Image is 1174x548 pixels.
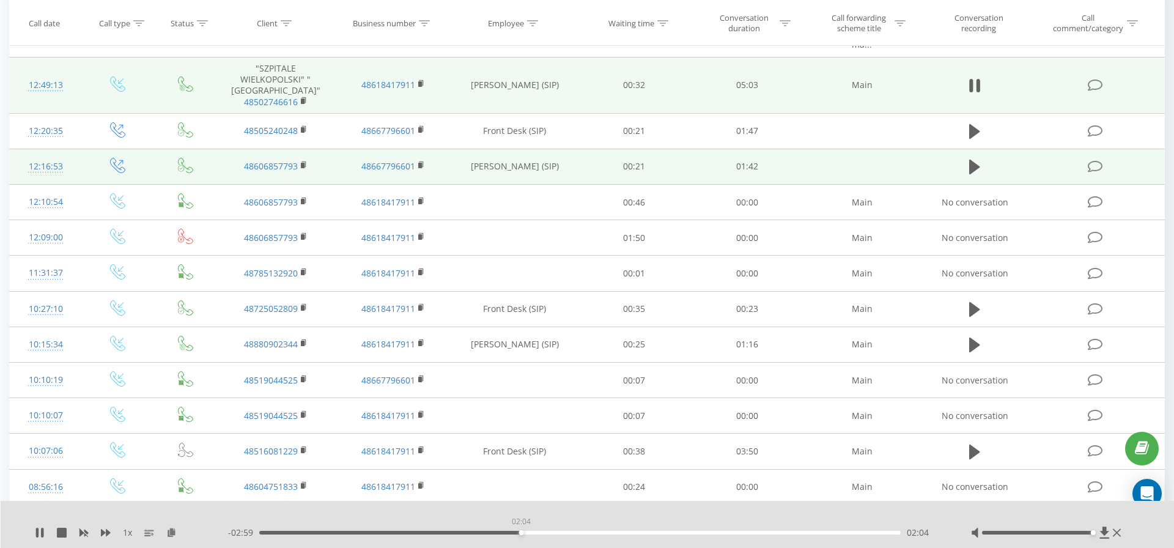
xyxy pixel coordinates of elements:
td: 00:01 [578,256,690,291]
span: No conversation [942,267,1008,279]
div: Employee [488,18,524,28]
div: 12:49:13 [22,73,70,97]
td: 00:23 [690,291,803,327]
span: - 02:59 [228,527,259,539]
td: 00:32 [578,57,690,113]
a: 48606857793 [244,232,298,243]
a: 48604751833 [244,481,298,492]
div: 10:15:34 [22,333,70,357]
td: 05:03 [690,57,803,113]
a: 48667796601 [361,374,415,386]
span: No conversation [942,196,1008,208]
td: 00:35 [578,291,690,327]
td: Main [803,469,921,505]
a: 48519044525 [244,410,298,421]
div: 10:27:10 [22,297,70,321]
a: 48502746616 [244,96,298,108]
div: 12:20:35 [22,119,70,143]
div: Conversation recording [939,13,1019,34]
div: 12:10:54 [22,190,70,214]
span: 02:04 [907,527,929,539]
td: 03:50 [690,434,803,469]
a: 48618417911 [361,232,415,243]
span: No conversation [942,232,1008,243]
div: Open Intercom Messenger [1132,479,1162,508]
div: Business number [353,18,416,28]
td: 00:46 [578,185,690,220]
td: 00:38 [578,434,690,469]
td: 00:00 [690,363,803,398]
td: Main [803,398,921,434]
div: Call type [99,18,130,28]
td: Front Desk (SIP) [451,291,578,327]
div: 12:16:53 [22,155,70,179]
td: Main [803,256,921,291]
td: 00:00 [690,398,803,434]
span: 1 x [123,527,132,539]
td: 01:16 [690,327,803,362]
div: Waiting time [608,18,654,28]
td: 00:24 [578,469,690,505]
a: 48618417911 [361,481,415,492]
div: 02:04 [509,513,533,530]
td: 01:47 [690,113,803,149]
td: 00:21 [578,149,690,184]
td: 00:00 [690,256,803,291]
td: 00:00 [690,469,803,505]
div: 12:09:00 [22,226,70,250]
span: No conversation [942,410,1008,421]
td: 00:07 [578,363,690,398]
a: 48519044525 [244,374,298,386]
a: 48667796601 [361,160,415,172]
div: 10:10:19 [22,368,70,392]
div: Client [257,18,278,28]
div: 10:10:07 [22,404,70,428]
td: [PERSON_NAME] (SIP) [451,327,578,362]
a: 48618417911 [361,196,415,208]
div: Call forwarding scheme title [826,13,892,34]
div: 08:56:16 [22,475,70,499]
td: [PERSON_NAME] (SIP) [451,57,578,113]
a: 48618417911 [361,79,415,91]
a: 48505240248 [244,125,298,136]
a: 48618417911 [361,303,415,314]
a: 48785132920 [244,267,298,279]
td: Front Desk (SIP) [451,113,578,149]
a: 48606857793 [244,196,298,208]
td: Main [803,291,921,327]
a: 48618417911 [361,267,415,279]
a: 48618417911 [361,410,415,421]
a: 48618417911 [361,445,415,457]
a: 48618417911 [361,338,415,350]
td: Main [803,327,921,362]
div: Accessibility label [519,530,524,535]
td: 00:07 [578,398,690,434]
td: [PERSON_NAME] (SIP) [451,149,578,184]
div: 11:31:37 [22,261,70,285]
div: Call comment/category [1052,13,1124,34]
td: "SZPITALE WIELKOPOLSKI" "[GEOGRAPHIC_DATA]" [217,57,334,113]
td: Main [803,220,921,256]
td: 00:00 [690,220,803,256]
td: 01:50 [578,220,690,256]
span: No conversation [942,374,1008,386]
td: Main [803,434,921,469]
td: Main [803,57,921,113]
div: Status [171,18,194,28]
a: 48725052809 [244,303,298,314]
a: 48667796601 [361,125,415,136]
td: Main [803,363,921,398]
td: 01:42 [690,149,803,184]
td: 00:25 [578,327,690,362]
div: 10:07:06 [22,439,70,463]
td: 00:21 [578,113,690,149]
a: 48606857793 [244,160,298,172]
td: Front Desk (SIP) [451,434,578,469]
div: Accessibility label [1091,530,1096,535]
a: 48880902344 [244,338,298,350]
div: Call date [29,18,60,28]
div: Conversation duration [711,13,777,34]
td: 00:00 [690,185,803,220]
td: Main [803,185,921,220]
a: 48516081229 [244,445,298,457]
